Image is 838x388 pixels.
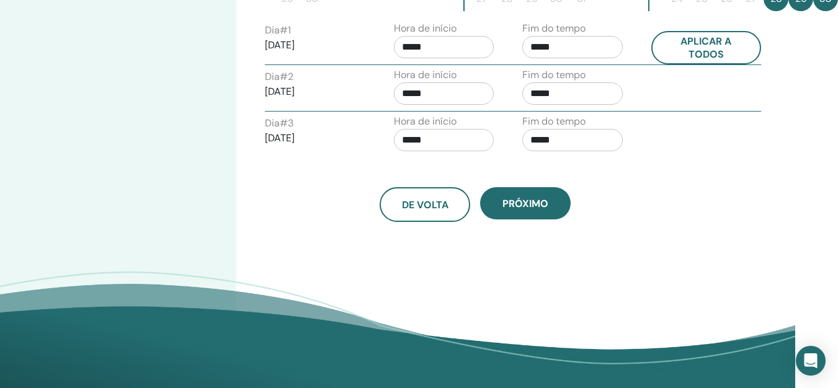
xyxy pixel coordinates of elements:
button: Aplicar a todos [651,31,762,64]
label: Hora de início [394,21,457,36]
label: Hora de início [394,68,457,82]
label: Dia # 2 [265,69,293,84]
label: Dia # 3 [265,116,293,131]
p: [DATE] [265,131,365,146]
label: Hora de início [394,114,457,129]
div: Open Intercom Messenger [796,346,826,376]
label: Fim do tempo [522,21,586,36]
p: [DATE] [265,84,365,99]
span: De volta [402,198,448,211]
span: Próximo [502,197,548,210]
button: Próximo [480,187,571,219]
label: Dia # 1 [265,23,291,38]
button: De volta [380,187,470,222]
label: Fim do tempo [522,114,586,129]
label: Fim do tempo [522,68,586,82]
p: [DATE] [265,38,365,53]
